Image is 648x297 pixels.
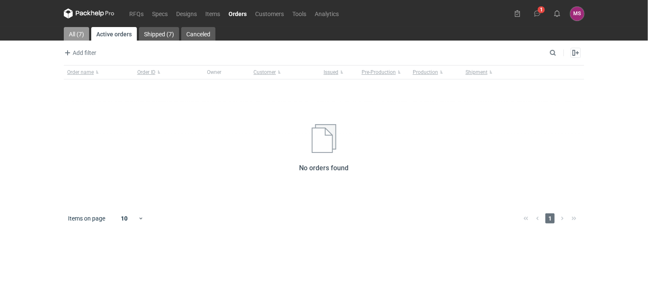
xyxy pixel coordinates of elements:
a: RFQs [125,8,148,19]
button: Add filter [62,48,97,58]
a: Shipped (7) [139,27,179,41]
a: Tools [288,8,310,19]
button: MS [570,7,584,21]
a: All (7) [64,27,89,41]
h2: No orders found [299,163,349,173]
a: Canceled [181,27,215,41]
a: Active orders [91,27,137,41]
span: Items on page [68,214,105,223]
a: Items [201,8,224,19]
div: 10 [111,213,138,224]
div: Mieszko Stefko [570,7,584,21]
a: Specs [148,8,172,19]
a: Orders [224,8,251,19]
input: Search [548,48,575,58]
a: Analytics [310,8,343,19]
span: 1 [545,213,555,223]
a: Customers [251,8,288,19]
span: Add filter [63,48,96,58]
svg: Packhelp Pro [64,8,114,19]
button: 1 [531,7,544,20]
a: Designs [172,8,201,19]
